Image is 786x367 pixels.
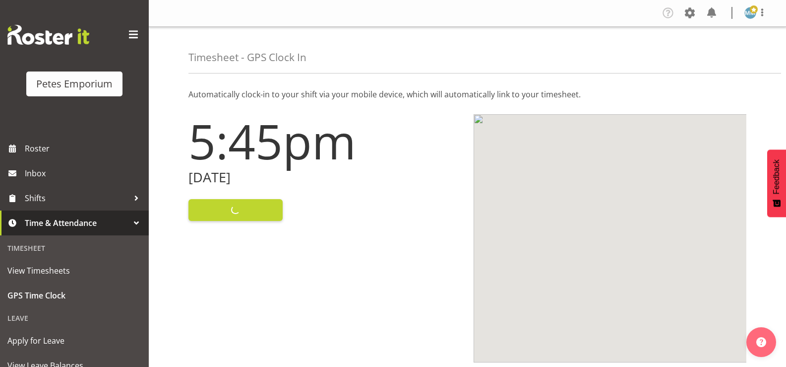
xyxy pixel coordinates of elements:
[2,238,146,258] div: Timesheet
[25,141,144,156] span: Roster
[188,170,462,185] h2: [DATE]
[7,333,141,348] span: Apply for Leave
[2,308,146,328] div: Leave
[36,76,113,91] div: Petes Emporium
[188,52,306,63] h4: Timesheet - GPS Clock In
[2,258,146,283] a: View Timesheets
[772,159,781,194] span: Feedback
[25,216,129,230] span: Time & Attendance
[188,114,462,168] h1: 5:45pm
[188,88,746,100] p: Automatically clock-in to your shift via your mobile device, which will automatically link to you...
[25,191,129,206] span: Shifts
[756,337,766,347] img: help-xxl-2.png
[25,166,144,181] span: Inbox
[767,149,786,217] button: Feedback - Show survey
[7,288,141,303] span: GPS Time Clock
[2,328,146,353] a: Apply for Leave
[2,283,146,308] a: GPS Time Clock
[7,263,141,278] span: View Timesheets
[7,25,89,45] img: Rosterit website logo
[744,7,756,19] img: mandy-mosley3858.jpg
